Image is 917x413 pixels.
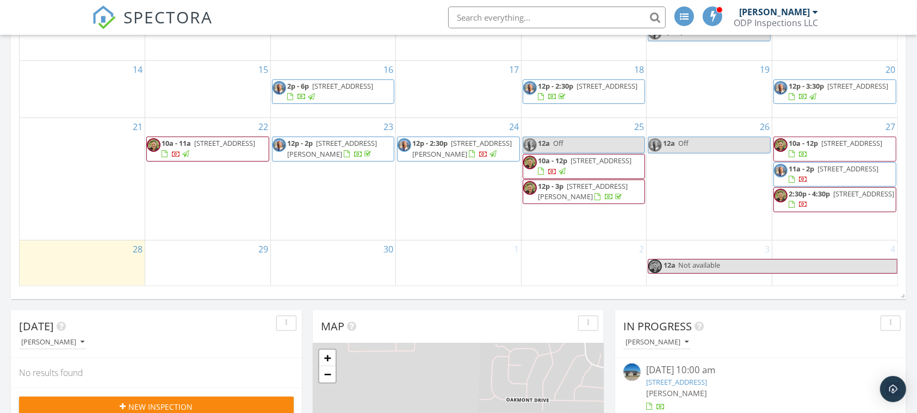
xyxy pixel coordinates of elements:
a: 10a - 11a [STREET_ADDRESS] [146,137,269,161]
a: 12p - 2:30p [STREET_ADDRESS] [538,81,637,101]
td: Go to October 4, 2025 [772,241,897,286]
div: No results found [11,358,302,387]
a: SPECTORA [92,15,213,38]
td: Go to September 15, 2025 [145,60,271,118]
span: [STREET_ADDRESS] [577,81,637,91]
a: 12p - 2:30p [STREET_ADDRESS][PERSON_NAME] [412,138,512,158]
a: 2p - 6p [STREET_ADDRESS] [287,81,373,101]
a: Zoom in [319,350,336,366]
span: [STREET_ADDRESS] [194,138,255,148]
a: Go to September 16, 2025 [381,61,395,78]
button: [PERSON_NAME] [19,335,86,350]
a: Go to September 30, 2025 [381,241,395,258]
td: Go to September 25, 2025 [521,118,647,241]
span: 12p - 3p [538,181,563,191]
a: 12p - 3p [STREET_ADDRESS][PERSON_NAME] [523,180,646,204]
a: 10a - 12p [STREET_ADDRESS] [538,156,631,176]
img: img_1485.jpeg [398,138,411,152]
span: 12p - 2:30p [538,81,573,91]
div: Open Intercom Messenger [880,376,906,402]
span: 12a [663,138,675,148]
span: [PERSON_NAME] [646,388,707,398]
img: img_1485.jpeg [523,81,537,95]
a: Go to September 14, 2025 [131,61,145,78]
img: img_1485.jpeg [272,81,286,95]
a: [STREET_ADDRESS] [646,377,707,387]
span: 12a [663,260,676,273]
a: Go to September 19, 2025 [758,61,772,78]
a: 2p - 6p [STREET_ADDRESS] [272,79,395,104]
span: [STREET_ADDRESS][PERSON_NAME] [412,138,512,158]
span: [STREET_ADDRESS] [827,81,888,91]
td: Go to October 2, 2025 [521,241,647,286]
a: Go to October 2, 2025 [637,241,646,258]
span: [STREET_ADDRESS] [821,138,882,148]
a: Go to September 24, 2025 [507,118,521,135]
img: img_1485.jpeg [774,81,788,95]
td: Go to September 20, 2025 [772,60,897,118]
span: In Progress [623,319,692,334]
a: Go to September 25, 2025 [632,118,646,135]
span: Not available [678,260,720,270]
img: resized_20240830_150514_002.jpeg [523,156,537,169]
a: Go to September 28, 2025 [131,241,145,258]
img: resized_20240830_150514_002.jpeg [523,181,537,195]
button: [PERSON_NAME] [623,335,691,350]
span: 12p - 3:30p [789,81,824,91]
td: Go to September 24, 2025 [396,118,522,241]
a: [DATE] 10:00 am [STREET_ADDRESS] [PERSON_NAME] [623,363,898,412]
span: [STREET_ADDRESS] [817,164,878,174]
span: [STREET_ADDRESS] [571,156,631,165]
a: Go to September 27, 2025 [883,118,897,135]
a: Go to October 1, 2025 [512,241,521,258]
span: New Inspection [129,401,193,412]
div: [PERSON_NAME] [739,7,810,17]
span: [STREET_ADDRESS][PERSON_NAME] [538,181,628,201]
img: img_1485.jpeg [523,138,537,152]
td: Go to September 18, 2025 [521,60,647,118]
a: 2:30p - 4:30p [STREET_ADDRESS] [773,187,896,212]
img: resized_20240830_150514_002.jpeg [648,260,662,273]
div: [PERSON_NAME] [21,338,84,346]
span: 10a - 11a [162,138,191,148]
img: resized_20240830_150514_002.jpeg [774,138,788,152]
a: Zoom out [319,366,336,383]
a: 12p - 2p [STREET_ADDRESS][PERSON_NAME] [287,138,377,158]
span: 10a - 12p [538,156,567,165]
a: Go to September 20, 2025 [883,61,897,78]
td: Go to September 29, 2025 [145,241,271,286]
td: Go to September 14, 2025 [20,60,145,118]
td: Go to October 3, 2025 [647,241,772,286]
td: Go to September 16, 2025 [270,60,396,118]
a: 2:30p - 4:30p [STREET_ADDRESS] [789,189,894,209]
a: Go to September 26, 2025 [758,118,772,135]
a: 12p - 2:30p [STREET_ADDRESS] [523,79,646,104]
a: Go to September 23, 2025 [381,118,395,135]
a: Go to September 21, 2025 [131,118,145,135]
span: [STREET_ADDRESS] [312,81,373,91]
img: 9550015%2Fcover_photos%2FybtQt4jMIHTXExfWEjXF%2Fsmall.jpg [623,363,641,381]
td: Go to September 28, 2025 [20,241,145,286]
span: 10a - 12p [789,138,818,148]
a: 12p - 2:30p [STREET_ADDRESS][PERSON_NAME] [397,137,520,161]
a: 11a - 2p [STREET_ADDRESS] [789,164,878,184]
img: resized_20240830_150514_002.jpeg [774,189,788,202]
span: Off [553,138,563,148]
img: img_1485.jpeg [774,164,788,177]
img: The Best Home Inspection Software - Spectora [92,5,116,29]
span: [STREET_ADDRESS][PERSON_NAME] [287,138,377,158]
span: 2p - 6p [287,81,309,91]
span: Off [678,138,689,148]
a: 12p - 3p [STREET_ADDRESS][PERSON_NAME] [538,181,628,201]
a: 12p - 3:30p [STREET_ADDRESS] [789,81,888,101]
a: 12p - 2p [STREET_ADDRESS][PERSON_NAME] [272,137,395,161]
a: Go to October 3, 2025 [763,241,772,258]
td: Go to September 17, 2025 [396,60,522,118]
a: 11a - 2p [STREET_ADDRESS] [773,162,896,187]
td: Go to September 30, 2025 [270,241,396,286]
td: Go to September 22, 2025 [145,118,271,241]
div: [DATE] 10:00 am [646,363,875,377]
td: Go to September 27, 2025 [772,118,897,241]
td: Go to September 23, 2025 [270,118,396,241]
div: [PERSON_NAME] [625,338,689,346]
